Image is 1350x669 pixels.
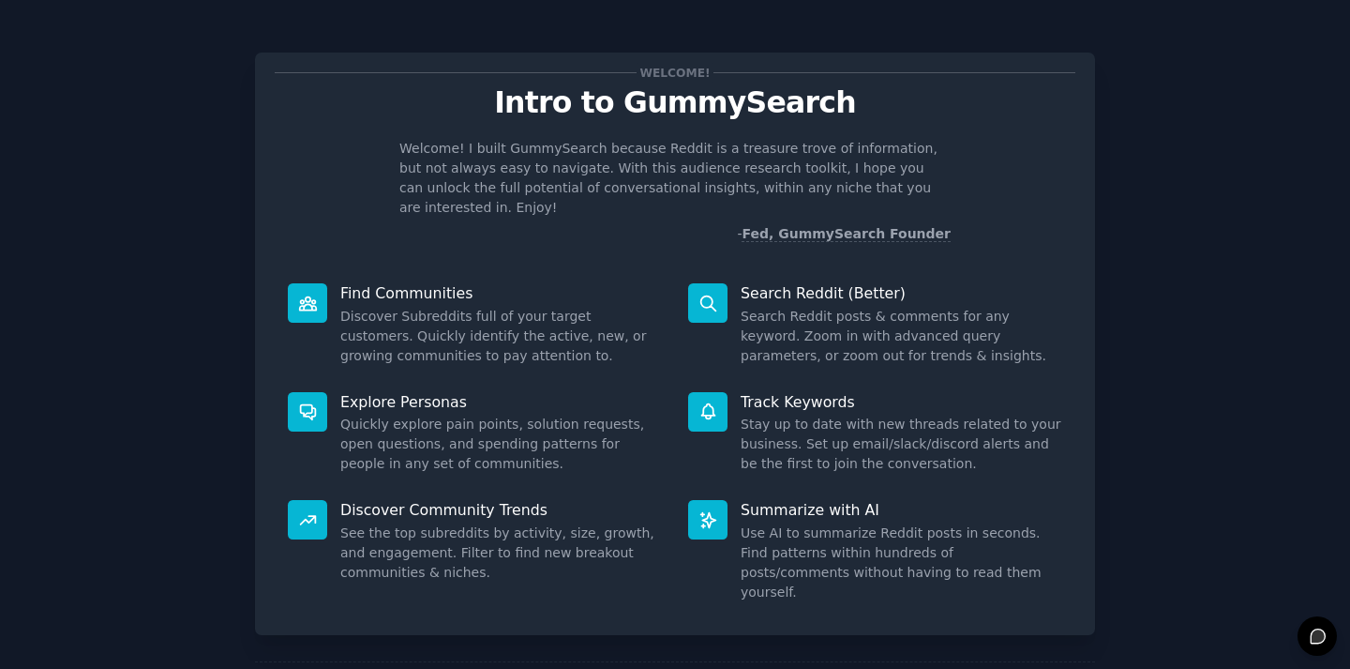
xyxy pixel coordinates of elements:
[737,224,951,244] div: -
[340,307,662,366] dd: Discover Subreddits full of your target customers. Quickly identify the active, new, or growing c...
[741,283,1062,303] p: Search Reddit (Better)
[399,139,951,218] p: Welcome! I built GummySearch because Reddit is a treasure trove of information, but not always ea...
[340,392,662,412] p: Explore Personas
[340,415,662,474] dd: Quickly explore pain points, solution requests, open questions, and spending patterns for people ...
[741,500,1062,520] p: Summarize with AI
[637,63,713,83] span: Welcome!
[340,283,662,303] p: Find Communities
[340,500,662,520] p: Discover Community Trends
[741,392,1062,412] p: Track Keywords
[741,524,1062,602] dd: Use AI to summarize Reddit posts in seconds. Find patterns within hundreds of posts/comments with...
[742,226,951,242] a: Fed, GummySearch Founder
[340,524,662,583] dd: See the top subreddits by activity, size, growth, and engagement. Filter to find new breakout com...
[275,86,1075,119] p: Intro to GummySearch
[741,415,1062,474] dd: Stay up to date with new threads related to your business. Set up email/slack/discord alerts and ...
[741,307,1062,366] dd: Search Reddit posts & comments for any keyword. Zoom in with advanced query parameters, or zoom o...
